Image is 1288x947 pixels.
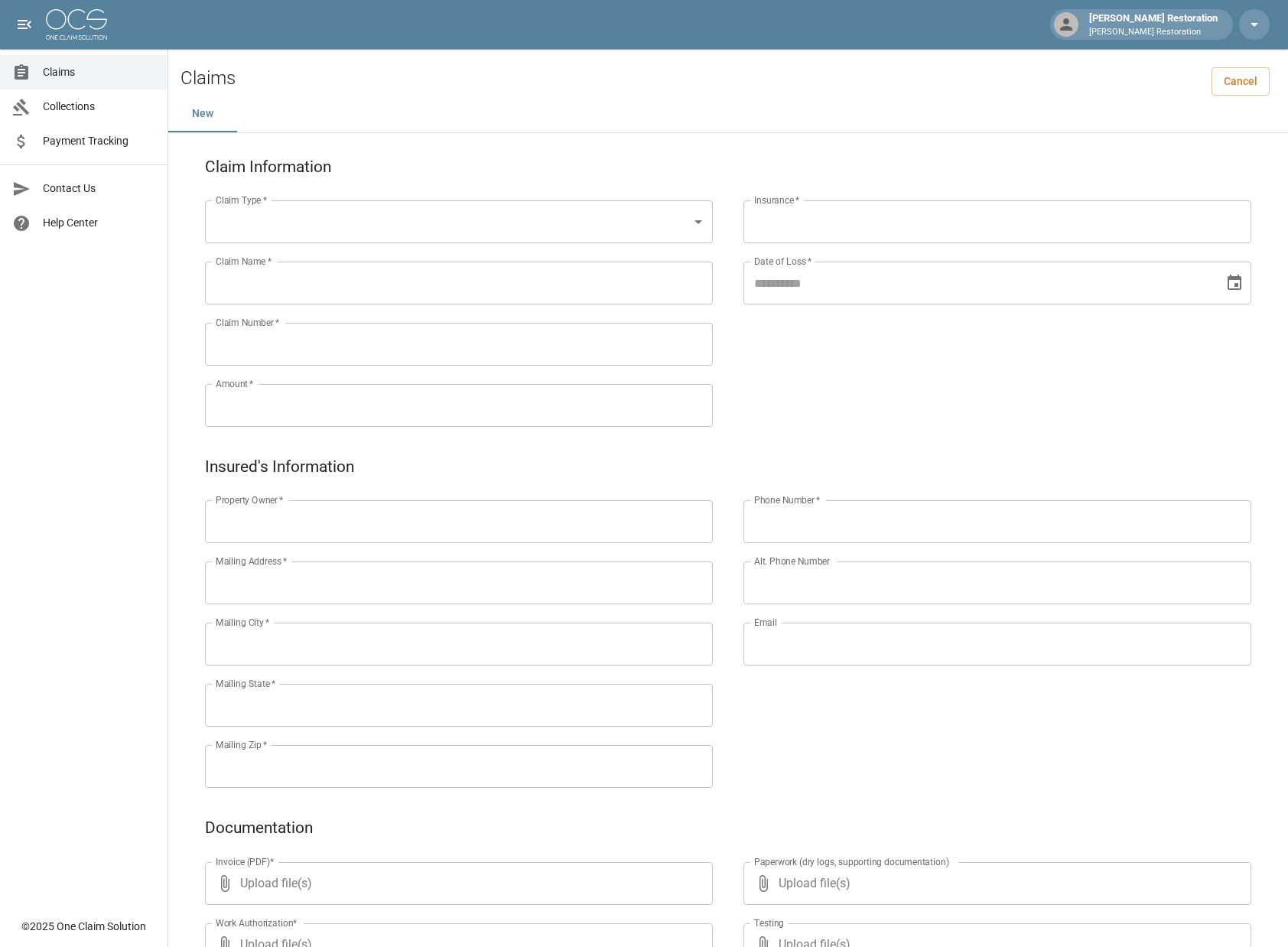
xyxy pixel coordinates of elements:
[1219,268,1250,298] button: Choose date
[43,215,155,231] span: Help Center
[216,493,284,506] label: Property Owner
[754,555,830,568] label: Alt. Phone Number
[216,738,268,751] label: Mailing Zip
[43,64,155,80] span: Claims
[43,181,155,197] span: Contact Us
[216,555,287,568] label: Mailing Address
[216,677,275,690] label: Mailing State
[216,255,272,268] label: Claim Name
[43,99,155,115] span: Collections
[754,916,784,929] label: Testing
[754,493,820,506] label: Phone Number
[240,862,672,905] span: Upload file(s)
[21,919,146,934] div: © 2025 One Claim Solution
[216,855,275,868] label: Invoice (PDF)*
[1212,67,1270,96] a: Cancel
[754,616,777,629] label: Email
[46,9,107,40] img: ocs-logo-white-transparent.png
[754,255,812,268] label: Date of Loss
[216,616,270,629] label: Mailing City
[216,316,279,329] label: Claim Number
[216,194,267,207] label: Claim Type
[168,96,1288,132] div: dynamic tabs
[181,67,236,89] h2: Claims
[43,133,155,149] span: Payment Tracking
[168,96,237,132] button: New
[754,855,949,868] label: Paperwork (dry logs, supporting documentation)
[779,862,1210,905] span: Upload file(s)
[1089,26,1218,39] p: [PERSON_NAME] Restoration
[216,916,298,929] label: Work Authorization*
[9,9,40,40] button: open drawer
[754,194,799,207] label: Insurance
[216,377,254,390] label: Amount
[1083,11,1224,38] div: [PERSON_NAME] Restoration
